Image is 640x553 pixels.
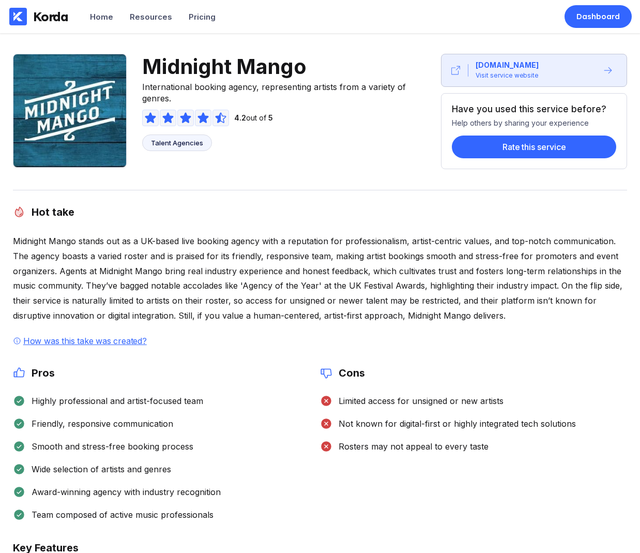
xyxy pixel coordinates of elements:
[332,441,489,452] div: Rosters may not appeal to every taste
[25,367,55,379] h2: Pros
[25,419,173,429] div: Friendly, responsive communication
[25,464,171,474] div: Wide selection of artists and genres
[452,104,611,114] div: Have you used this service before?
[25,441,193,452] div: Smooth and stress-free booking process
[130,12,172,22] div: Resources
[13,234,628,323] div: Midnight Mango stands out as a UK-based live booking agency with a reputation for professionalism...
[502,142,566,152] div: Rate this service
[33,9,68,24] div: Korda
[90,12,113,22] div: Home
[476,70,539,81] div: Visit service website
[142,54,429,79] span: Midnight Mango
[151,139,203,147] div: Talent Agencies
[332,419,576,429] div: Not known for digital-first or highly integrated tech solutions
[452,136,616,158] button: Rate this service
[230,113,273,122] div: out of
[189,12,216,22] div: Pricing
[25,396,203,406] div: Highly professional and artist-focused team
[25,510,214,520] div: Team composed of active music professionals
[25,487,221,497] div: Award-winning agency with industry recognition
[142,134,212,151] a: Talent Agencies
[452,114,616,127] div: Help others by sharing your experience
[576,11,620,22] div: Dashboard
[13,54,127,168] img: Midnight Mango
[234,113,246,122] span: 4.2
[332,367,365,379] h2: Cons
[142,79,429,104] span: International booking agency, representing artists from a variety of genres.
[21,336,149,346] div: How was this take was created?
[25,206,74,218] h2: Hot take
[565,5,632,28] a: Dashboard
[268,113,273,122] span: 5
[441,54,627,87] button: [DOMAIN_NAME]Visit service website
[476,60,538,70] div: [DOMAIN_NAME]
[332,396,504,406] div: Limited access for unsigned or new artists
